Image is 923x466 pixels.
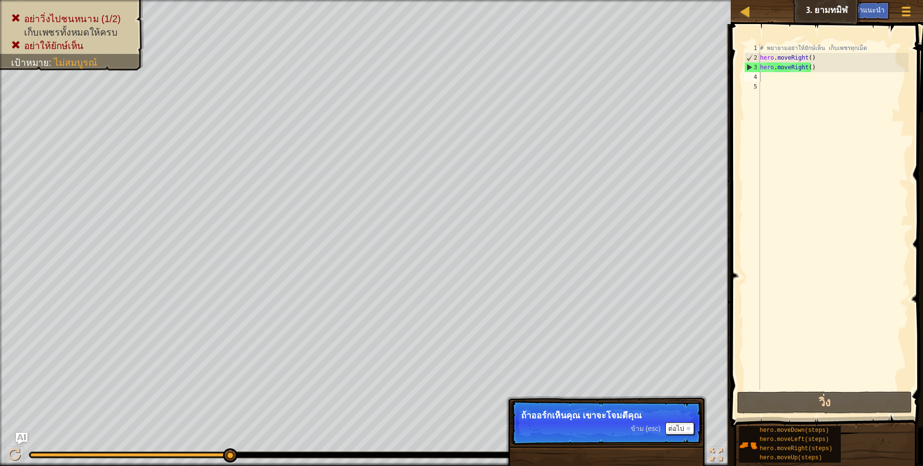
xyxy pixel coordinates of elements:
li: เก็บเพชรทั้งหมดให้ครบ [11,25,134,39]
span: hero.moveDown(steps) [760,427,829,434]
button: วิ่ง [737,391,912,414]
button: Ctrl + P: Play [5,446,24,466]
span: ข้าม (esc) [631,425,661,432]
span: hero.moveRight(steps) [760,445,832,452]
div: 1 [744,43,760,53]
span: เก็บเพชรทั้งหมดให้ครบ [24,27,118,38]
div: 3 [745,63,760,72]
span: : [49,57,54,68]
li: อย่าวิ่งไปชนหนาม [11,12,134,25]
span: อย่าให้ยักษ์เห็น [24,40,84,51]
div: 4 [744,72,760,82]
button: ต่อไป [665,422,694,435]
button: สลับเป็นเต็มจอ [707,446,726,466]
div: 5 [744,82,760,91]
span: คำแนะนำ [855,5,885,14]
button: Ask AI [16,433,27,444]
span: Ask AI [829,5,845,14]
span: hero.moveLeft(steps) [760,436,829,443]
img: portrait.png [739,436,757,454]
span: อย่าวิ่งไปชนหนาม (1/2) [24,13,121,24]
span: hero.moveUp(steps) [760,454,822,461]
span: เป้าหมาย [11,57,49,68]
span: ไม่สมบูรณ์ [54,57,97,68]
p: ถ้าออร์กเห็นคุณ เขาจะโจมตีคุณ [521,411,692,420]
button: Ask AI [824,2,850,20]
button: แสดงเมนูเกมส์ [894,2,918,25]
div: 2 [745,53,760,63]
li: อย่าให้ยักษ์เห็น [11,39,134,52]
